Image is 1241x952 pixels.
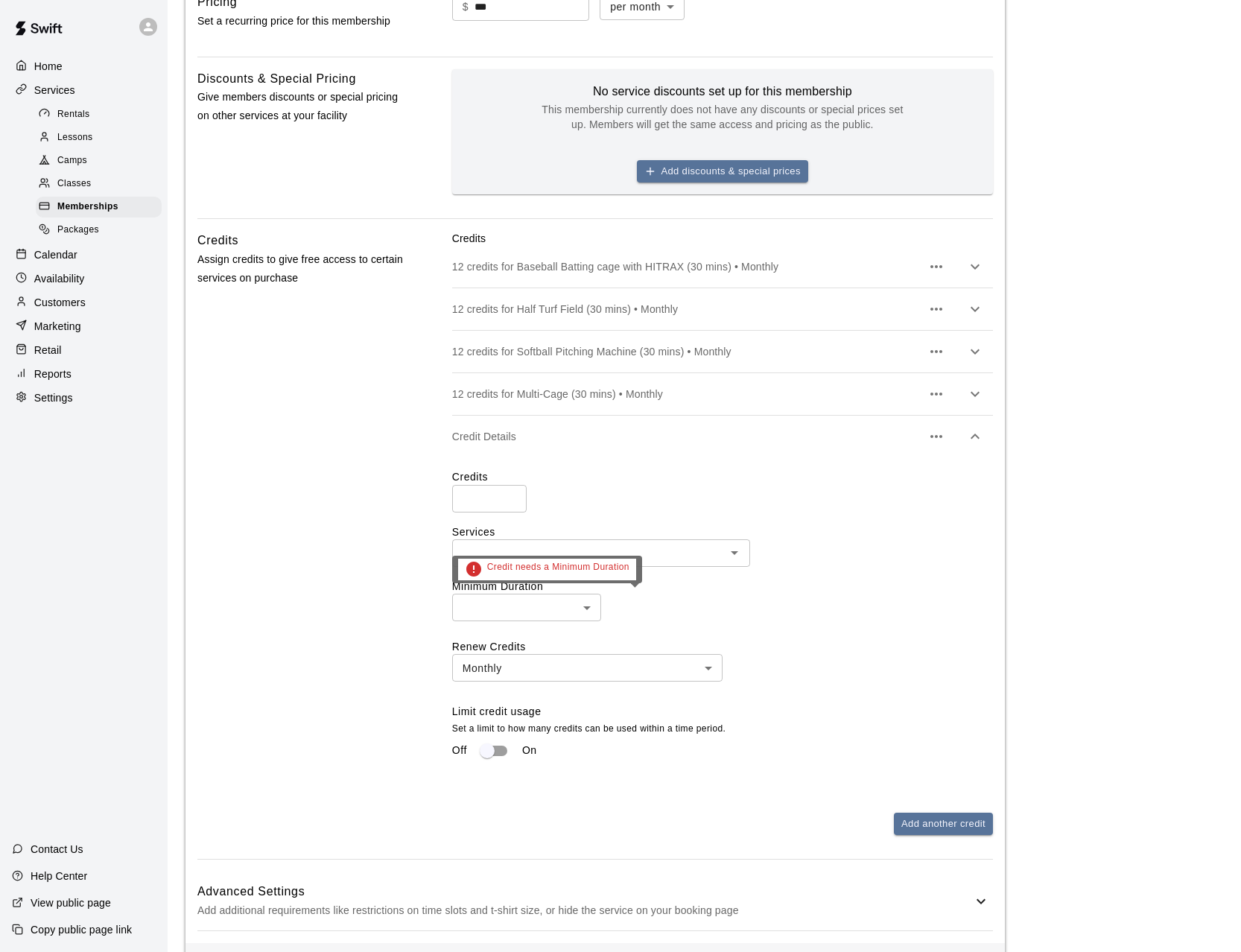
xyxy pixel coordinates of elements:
label: Services [452,524,993,539]
h6: Credits [197,231,238,250]
a: Memberships [36,196,168,219]
div: Monthly [452,654,723,682]
p: Retail [34,343,62,358]
label: Minimum Duration [452,579,993,594]
p: On [522,743,537,758]
a: Rentals [36,103,168,126]
a: Services [12,79,156,101]
div: Rentals [36,104,162,125]
a: Classes [36,173,168,196]
p: Services [34,83,75,98]
p: This membership currently does not have any discounts or special prices set up. Members will get ... [536,102,909,132]
a: Calendar [12,244,156,266]
div: Advanced SettingsAdd additional requirements like restrictions on time slots and t-shirt size, or... [197,872,993,930]
div: 12 credits for Half Turf Field (30 mins) • Monthly [452,288,993,330]
div: Credit Details [452,416,993,457]
p: Off [452,743,467,758]
div: Camps [36,150,162,171]
a: Reports [12,363,156,385]
button: Open [724,542,745,563]
span: Packages [57,223,99,238]
p: 12 credits for Half Turf Field (30 mins) • Monthly [452,302,921,317]
p: Credit Details [452,429,921,444]
p: Assign credits to give free access to certain services on purchase [197,250,404,288]
a: Retail [12,339,156,361]
p: 12 credits for Baseball Batting cage with HITRAX (30 mins) • Monthly [452,259,921,274]
div: 12 credits for Softball Pitching Machine (30 mins) • Monthly [452,331,993,372]
label: Limit credit usage [452,705,542,717]
div: Packages [36,220,162,241]
p: Help Center [31,869,87,883]
span: Rentals [57,107,90,122]
p: Set a recurring price for this membership [197,12,404,31]
p: 12 credits for Softball Pitching Machine (30 mins) • Monthly [452,344,921,359]
p: Settings [34,390,73,405]
a: Availability [12,267,156,290]
button: Add discounts & special prices [637,160,808,183]
span: Memberships [57,200,118,215]
span: Credit needs a Minimum Duration [487,560,629,578]
div: 12 credits for Baseball Batting cage with HITRAX (30 mins) • Monthly [452,246,993,288]
p: Copy public page link [31,922,132,937]
a: Marketing [12,315,156,337]
h6: Discounts & Special Pricing [197,69,356,89]
div: Memberships [36,197,162,218]
p: View public page [31,895,111,910]
div: Lessons [36,127,162,148]
p: Home [34,59,63,74]
p: Customers [34,295,86,310]
a: Customers [12,291,156,314]
h6: Advanced Settings [197,882,972,901]
a: Lessons [36,126,168,149]
a: Camps [36,150,168,173]
a: Home [12,55,156,77]
p: Contact Us [31,842,83,857]
p: Marketing [34,319,81,334]
a: Packages [36,219,168,242]
button: Add another credit [894,813,993,836]
span: Camps [57,153,87,168]
p: Give members discounts or special pricing on other services at your facility [197,88,404,125]
p: Availability [34,271,85,286]
p: 12 credits for Multi-Cage (30 mins) • Monthly [452,387,921,402]
p: Credits [452,231,993,246]
a: Settings [12,387,156,409]
p: Add additional requirements like restrictions on time slots and t-shirt size, or hide the service... [197,901,972,920]
span: Lessons [57,130,93,145]
p: Calendar [34,247,77,262]
span: Classes [57,177,91,191]
h6: No service discounts set up for this membership [536,81,909,102]
label: Credits [452,469,993,484]
p: Reports [34,366,72,381]
div: 12 credits for Multi-Cage (30 mins) • Monthly [452,373,993,415]
div: Classes [36,174,162,194]
label: Renew Credits [452,641,526,653]
p: Set a limit to how many credits can be used within a time period. [452,722,993,737]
